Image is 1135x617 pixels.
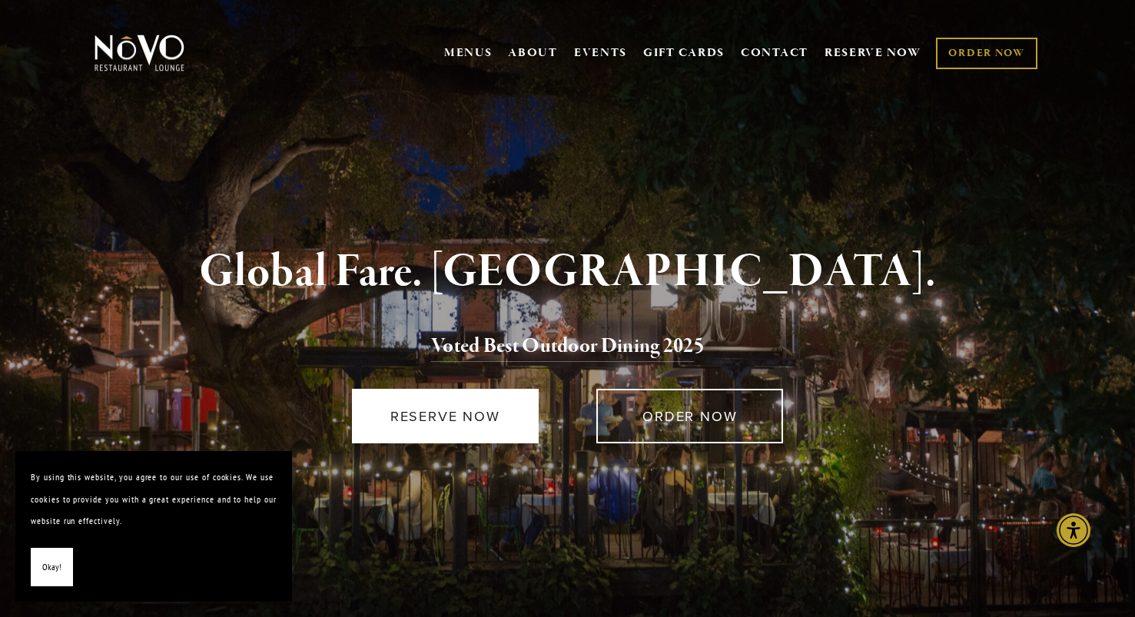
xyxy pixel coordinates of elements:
[596,389,783,443] a: ORDER NOW
[120,330,1016,363] h2: 5
[91,34,188,72] img: Novo Restaurant &amp; Lounge
[352,389,539,443] a: RESERVE NOW
[15,451,292,602] section: Cookie banner
[825,38,921,68] a: RESERVE NOW
[444,45,493,61] a: MENUS
[431,333,694,362] a: Voted Best Outdoor Dining 202
[31,466,277,532] p: By using this website, you agree to our use of cookies. We use cookies to provide you with a grea...
[574,45,627,61] a: EVENTS
[643,38,725,68] a: GIFT CARDS
[42,556,61,579] span: Okay!
[741,38,808,68] a: CONTACT
[199,243,936,301] strong: Global Fare. [GEOGRAPHIC_DATA].
[1057,513,1090,547] div: Accessibility Menu
[31,548,73,587] button: Okay!
[508,45,558,61] a: ABOUT
[936,38,1037,69] a: ORDER NOW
